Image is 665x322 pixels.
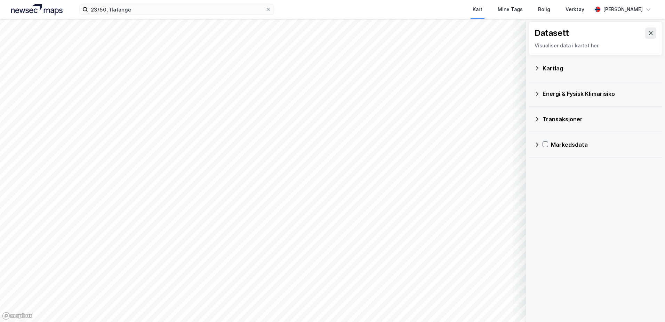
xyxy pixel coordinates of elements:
div: Kartlag [543,64,657,72]
div: Datasett [535,28,569,39]
div: Kart [473,5,482,14]
img: logo.a4113a55bc3d86da70a041830d287a7e.svg [11,4,63,15]
div: Mine Tags [498,5,523,14]
div: Visualiser data i kartet her. [535,41,656,50]
div: Markedsdata [551,140,657,149]
a: Mapbox homepage [2,312,33,320]
div: Verktøy [566,5,584,14]
div: [PERSON_NAME] [603,5,643,14]
div: Energi & Fysisk Klimarisiko [543,90,657,98]
iframe: Chat Widget [630,289,665,322]
div: Kontrollprogram for chat [630,289,665,322]
input: Søk på adresse, matrikkel, gårdeiere, leietakere eller personer [88,4,265,15]
div: Bolig [538,5,550,14]
div: Transaksjoner [543,115,657,123]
